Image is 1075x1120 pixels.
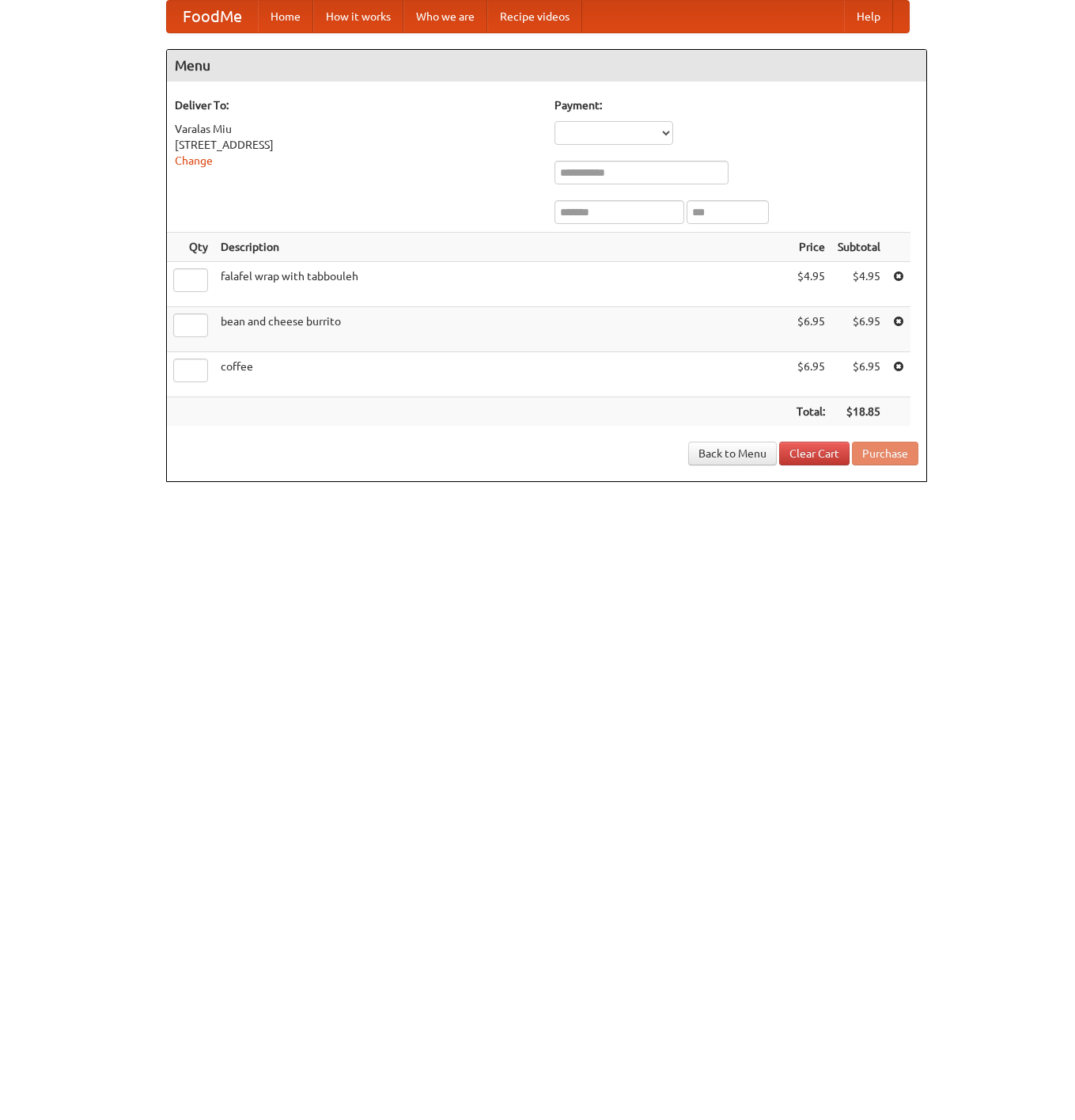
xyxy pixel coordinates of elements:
td: $6.95 [790,307,831,352]
td: bean and cheese burrito [214,307,790,352]
a: Help [844,1,893,32]
td: $4.95 [790,262,831,307]
h4: Menu [167,50,926,82]
div: Varalas Miu [175,121,539,137]
button: Purchase [852,442,918,465]
td: $6.95 [790,352,831,397]
th: $18.85 [831,397,887,427]
h5: Payment: [555,97,918,113]
a: How it works [313,1,403,32]
th: Description [214,233,790,262]
th: Total: [790,397,831,427]
td: $4.95 [831,262,887,307]
td: falafel wrap with tabbouleh [214,262,790,307]
a: Home [258,1,313,32]
a: Who we are [403,1,487,32]
a: Back to Menu [688,442,777,465]
th: Price [790,233,831,262]
a: FoodMe [167,1,258,32]
a: Recipe videos [487,1,582,32]
div: [STREET_ADDRESS] [175,137,539,153]
a: Change [175,154,213,167]
a: Clear Cart [779,442,850,465]
th: Qty [167,233,214,262]
th: Subtotal [831,233,887,262]
td: coffee [214,352,790,397]
h5: Deliver To: [175,97,539,113]
td: $6.95 [831,352,887,397]
td: $6.95 [831,307,887,352]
